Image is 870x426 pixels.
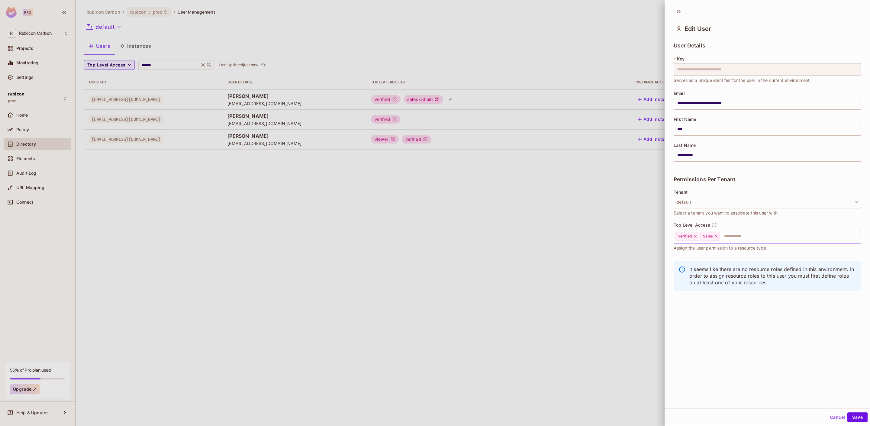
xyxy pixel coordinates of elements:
[674,196,861,208] button: default
[847,412,868,422] button: Save
[674,143,696,148] span: Last Name
[674,245,766,251] span: Assign the user permission to a resource type
[674,190,688,195] span: Tenant
[689,266,856,286] p: It seems like there are no resource roles defined in this environment. In order to assign resourc...
[674,210,779,216] span: Select a tenant you want to associate this user with.
[685,25,711,32] span: Edit User
[674,223,710,228] span: Top Level Access
[677,56,685,61] span: Key
[674,43,705,49] span: User Details
[703,234,713,239] span: Sales
[674,77,811,84] span: Serves as a unique identifier for the user in the current environment.
[700,232,720,241] div: Sales
[678,234,692,239] span: verified
[674,176,735,182] span: Permissions Per Tenant
[675,232,699,241] div: verified
[674,91,685,96] span: Email
[828,412,847,422] button: Cancel
[674,117,696,122] span: First Name
[858,235,859,237] button: Open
